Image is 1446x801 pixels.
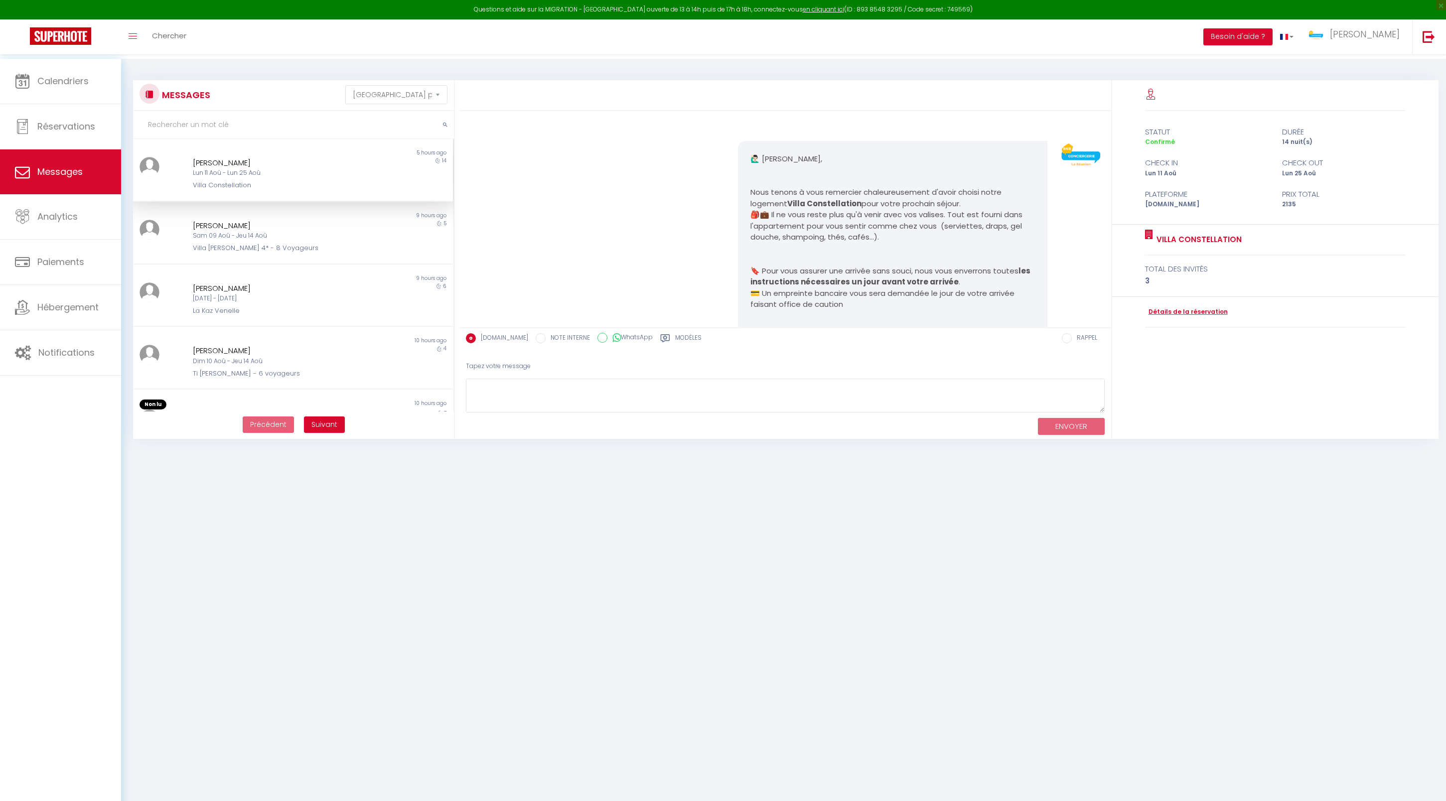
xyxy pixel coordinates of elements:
label: NOTE INTERNE [546,333,590,344]
span: Suivant [311,419,337,429]
div: durée [1276,126,1413,138]
span: Hébergement [37,301,99,313]
div: 3 [1145,275,1406,287]
b: Villa Constellation [787,198,862,209]
span: 7 [444,409,446,417]
div: [PERSON_NAME] [193,220,366,232]
img: ... [140,157,159,177]
div: 14 nuit(s) [1276,137,1413,147]
div: Lun 11 Aoû [1138,169,1275,178]
span: Réservations [37,120,95,133]
span: [PERSON_NAME] [1330,28,1400,40]
div: check out [1276,157,1413,169]
div: 2135 [1276,200,1413,209]
div: Villa [PERSON_NAME] 4* - 8 Voyageurs [193,243,366,253]
div: Villa Constellation [193,180,366,190]
span: Notifications [38,346,95,359]
p: 💳 Un empreinte bancaire vous sera demandée le jour de votre arrivée faisant office de caution [750,288,1035,310]
a: Villa Constellation [1153,234,1242,246]
button: Next [304,416,345,433]
button: Besoin d'aide ? [1203,28,1273,45]
strong: les instructions nécessaires un jour avant votre arrivée [750,266,1032,287]
a: ... [PERSON_NAME] [1301,19,1412,54]
div: [PERSON_NAME] [193,345,366,357]
div: 10 hours ago [293,400,453,409]
div: [PERSON_NAME] [193,157,366,169]
div: Prix total [1276,188,1413,200]
div: 9 hours ago [293,274,453,282]
span: Analytics [37,210,78,223]
label: [DOMAIN_NAME] [476,333,528,344]
span: 5 [443,220,446,227]
span: 6 [443,282,446,290]
label: WhatsApp [607,333,653,344]
h3: MESSAGES [159,84,210,106]
p: 🔖 Pour vous assurer une arrivée sans souci, nous vous enverrons toutes . [750,266,1035,288]
button: Previous [243,416,294,433]
div: check in [1138,157,1275,169]
label: Modèles [675,333,702,346]
div: Sam 09 Aoû - Jeu 14 Aoû [193,231,366,241]
div: total des invités [1145,263,1406,275]
button: ENVOYER [1038,418,1105,435]
span: Paiements [37,256,84,268]
span: Chercher [152,30,186,41]
img: ... [140,282,159,302]
img: ... [1060,141,1101,166]
div: Plateforme [1138,188,1275,200]
span: Non lu [140,400,166,409]
a: Détails de la réservation [1145,307,1228,317]
img: ... [140,345,159,365]
p: 🙋🏻‍♂️ [PERSON_NAME], [750,153,1035,165]
img: ... [140,409,159,429]
a: Chercher [145,19,194,54]
div: [PERSON_NAME] [193,409,366,421]
label: RAPPEL [1072,333,1097,344]
span: Confirmé [1145,137,1175,146]
img: ... [1308,30,1323,39]
div: Tapez votre message [466,354,1105,379]
input: Rechercher un mot clé [133,111,454,139]
div: Dim 10 Aoû - Jeu 14 Aoû [193,357,366,366]
div: 5 hours ago [293,149,453,157]
span: Calendriers [37,75,89,87]
div: [DATE] - [DATE] [193,294,366,303]
span: 4 [443,345,446,352]
a: en cliquant ici [803,5,844,13]
div: Ti [PERSON_NAME] - 6 voyageurs [193,369,366,379]
img: ... [140,220,159,240]
span: 14 [442,157,446,164]
div: 9 hours ago [293,212,453,220]
p: Nous tenons à vous remercier chaleureusement d'avoir choisi notre logement pour votre prochain sé... [750,187,1035,209]
img: Super Booking [30,27,91,45]
div: Lun 25 Aoû [1276,169,1413,178]
div: 10 hours ago [293,337,453,345]
div: Lun 11 Aoû - Lun 25 Aoû [193,168,366,178]
div: La Kaz Venelle [193,306,366,316]
div: [DOMAIN_NAME] [1138,200,1275,209]
p: 🎒💼 Il ne vous reste plus qu'à venir avec vos valises. Tout est fourni dans l'appartement pour vou... [750,209,1035,243]
img: logout [1423,30,1435,43]
span: Messages [37,165,83,178]
span: Précédent [250,419,287,429]
div: statut [1138,126,1275,138]
div: [PERSON_NAME] [193,282,366,294]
